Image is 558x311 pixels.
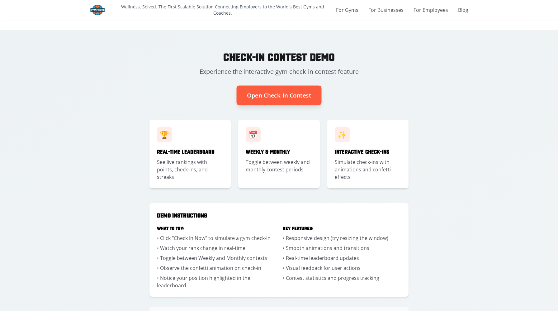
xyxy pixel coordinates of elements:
[246,158,312,173] p: Toggle between weekly and monthly contest periods
[157,211,401,219] h2: Demo Instructions
[246,147,312,156] h3: Weekly & Monthly
[157,158,223,181] p: See live rankings with points, check-ins, and streaks
[335,158,401,181] p: Simulate check-ins with animations and confetti effects
[283,254,401,262] li: • Real-time leaderboard updates
[160,130,169,140] span: 🏆
[414,6,448,14] a: For Employees
[157,234,275,242] li: • Click "Check In Now" to simulate a gym check-in
[157,264,275,272] li: • Observe the confetti animation on check-in
[237,86,322,105] button: Open Check-In Contest
[283,224,401,232] h3: Key Features:
[283,274,401,282] li: • Contest statistics and progress tracking
[149,67,409,76] p: Experience the interactive gym check-in contest feature
[157,274,275,289] li: • Notice your position highlighted in the leaderboard
[335,147,401,156] h3: Interactive Check-ins
[336,6,358,14] a: For Gyms
[157,147,223,156] h3: Real-time Leaderboard
[111,4,333,16] p: Wellness, Solved. The First Scalable Solution Connecting Employers to the World's Best Gyms and C...
[90,5,105,15] img: Gym Force Logo
[149,50,409,62] h1: Check-In Contest Demo
[157,224,275,232] h3: What to Try:
[458,6,468,14] a: Blog
[368,6,404,14] a: For Businesses
[157,254,275,262] li: • Toggle between Weekly and Monthly contests
[248,130,258,140] span: 📅
[283,264,401,272] li: • Visual feedback for user actions
[157,244,275,252] li: • Watch your rank change in real-time
[283,244,401,252] li: • Smooth animations and transitions
[283,234,401,242] li: • Responsive design (try resizing the window)
[338,130,347,140] span: ✨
